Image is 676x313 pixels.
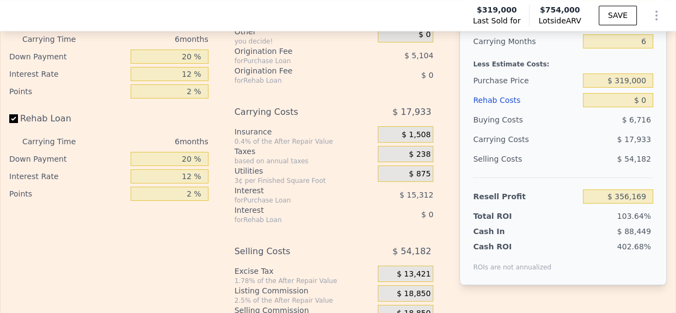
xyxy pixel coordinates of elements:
span: $ 5,104 [404,51,433,60]
div: Utilities [235,165,373,176]
span: 402.68% [617,242,651,251]
div: for Rehab Loan [235,216,352,224]
div: Interest Rate [9,168,126,185]
div: 3¢ per Finished Square Foot [235,176,373,185]
div: Other [235,26,373,37]
div: Selling Costs [473,149,579,169]
div: Origination Fee [235,65,352,76]
span: $ 88,449 [617,227,651,236]
div: Interest [235,185,352,196]
div: Down Payment [9,150,126,168]
div: Carrying Time [22,30,90,48]
div: for Purchase Loan [235,57,352,65]
div: Origination Fee [235,46,352,57]
div: 6 months [95,30,208,48]
div: Excise Tax [235,266,373,277]
span: $ 13,421 [397,269,431,279]
div: for Rehab Loan [235,76,352,85]
span: $ 17,933 [617,135,651,144]
span: $ 18,850 [397,289,431,299]
span: $ 0 [419,30,431,40]
span: $ 0 [421,71,433,79]
div: Resell Profit [473,187,579,206]
div: Carrying Months [473,32,579,51]
span: $ 238 [409,150,431,159]
div: Cash In [473,226,538,237]
label: Rehab Loan [9,109,126,128]
input: Rehab Loan [9,114,18,123]
div: Rehab Costs [473,90,579,110]
div: Points [9,83,126,100]
div: Buying Costs [473,110,579,130]
div: Cash ROI [473,241,551,252]
div: Less Estimate Costs: [473,51,653,71]
div: Total ROI [473,211,538,222]
span: $ 15,312 [400,191,433,199]
span: $ 54,182 [392,242,431,261]
div: Carrying Costs [235,102,352,122]
span: $ 54,182 [617,155,651,163]
span: Last Sold for [473,15,521,26]
span: $754,000 [540,5,580,14]
div: Points [9,185,126,202]
span: $ 1,508 [402,130,431,140]
div: you decide! [235,37,373,46]
button: SAVE [599,5,637,25]
div: 0.4% of the After Repair Value [235,137,373,146]
div: Insurance [235,126,373,137]
button: Show Options [646,4,667,26]
span: $ 6,716 [622,115,651,124]
div: ROIs are not annualized [473,252,551,272]
span: $ 0 [421,210,433,219]
div: 1.78% of the After Repair Value [235,277,373,285]
div: based on annual taxes [235,157,373,165]
div: 2.5% of the After Repair Value [235,296,373,305]
span: 103.64% [617,212,651,220]
div: Interest Rate [9,65,126,83]
div: Selling Costs [235,242,352,261]
span: $ 17,933 [392,102,431,122]
div: for Purchase Loan [235,196,352,205]
div: Down Payment [9,48,126,65]
div: Carrying Time [22,133,90,150]
div: Carrying Costs [473,130,538,149]
div: Purchase Price [473,71,579,90]
span: $ 875 [409,169,431,179]
span: Lotside ARV [538,15,581,26]
div: Interest [235,205,352,216]
div: Taxes [235,146,373,157]
div: Listing Commission [235,285,373,296]
div: 6 months [95,133,208,150]
span: $319,000 [477,4,517,15]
